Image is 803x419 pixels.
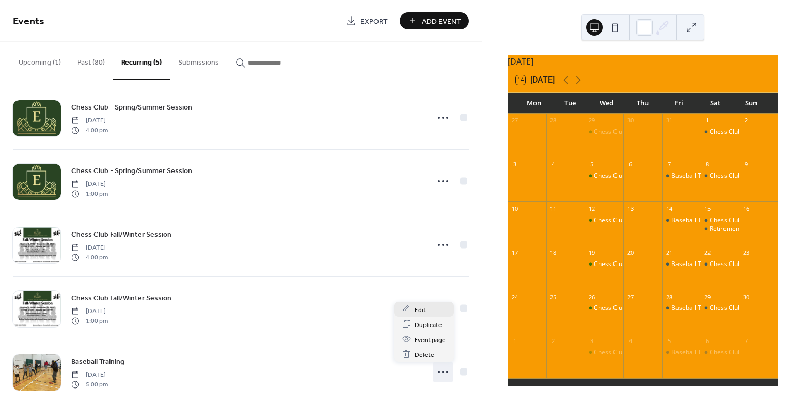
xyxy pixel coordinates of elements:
[588,161,595,168] div: 5
[662,216,701,225] div: Baseball Training
[626,337,634,345] div: 4
[71,166,192,177] span: Chess Club - Spring/Summer Session
[415,304,426,315] span: Edit
[701,225,739,234] div: Retirement Community Thanksgiving
[588,205,595,212] div: 12
[71,180,108,189] span: [DATE]
[742,161,750,168] div: 9
[704,117,712,125] div: 1
[170,42,227,79] button: Submissions
[661,93,697,114] div: Fri
[594,348,682,357] div: Chess Club Fall/Winter Session
[626,249,634,257] div: 20
[665,249,673,257] div: 21
[71,243,108,253] span: [DATE]
[415,334,446,345] span: Event page
[710,216,798,225] div: Chess Club Fall/Winter Session
[671,260,721,269] div: Baseball Training
[594,172,682,180] div: Chess Club Fall/Winter Session
[704,337,712,345] div: 6
[71,102,192,113] span: Chess Club - Spring/Summer Session
[516,93,552,114] div: Mon
[549,293,557,301] div: 25
[511,161,518,168] div: 3
[71,189,108,198] span: 1:00 pm
[710,128,798,136] div: Chess Club Fall/Winter Session
[704,205,712,212] div: 15
[662,172,701,180] div: Baseball Training
[511,293,518,301] div: 24
[697,93,733,114] div: Sat
[549,249,557,257] div: 18
[585,260,623,269] div: Chess Club Fall/Winter Session
[588,249,595,257] div: 19
[626,117,634,125] div: 30
[13,11,44,32] span: Events
[549,117,557,125] div: 28
[71,316,108,325] span: 1:00 pm
[588,117,595,125] div: 29
[10,42,69,79] button: Upcoming (1)
[422,16,461,27] span: Add Event
[549,205,557,212] div: 11
[701,260,739,269] div: Chess Club Fall/Winter Session
[701,216,739,225] div: Chess Club Fall/Winter Session
[626,205,634,212] div: 13
[512,73,558,87] button: 14[DATE]
[594,128,682,136] div: Chess Club Fall/Winter Session
[742,205,750,212] div: 16
[665,293,673,301] div: 28
[662,260,701,269] div: Baseball Training
[69,42,113,79] button: Past (80)
[733,93,769,114] div: Sun
[671,304,721,313] div: Baseball Training
[662,348,701,357] div: Baseball Training
[671,348,721,357] div: Baseball Training
[662,304,701,313] div: Baseball Training
[671,172,721,180] div: Baseball Training
[665,161,673,168] div: 7
[742,293,750,301] div: 30
[71,101,192,113] a: Chess Club - Spring/Summer Session
[360,16,388,27] span: Export
[626,161,634,168] div: 6
[701,172,739,180] div: Chess Club Fall/Winter Session
[671,216,721,225] div: Baseball Training
[71,370,108,380] span: [DATE]
[710,260,798,269] div: Chess Club Fall/Winter Session
[626,293,634,301] div: 27
[585,216,623,225] div: Chess Club Fall/Winter Session
[511,117,518,125] div: 27
[594,260,682,269] div: Chess Club Fall/Winter Session
[71,307,108,316] span: [DATE]
[511,249,518,257] div: 17
[710,225,798,234] div: Retirement Community [DATE]
[704,161,712,168] div: 8
[549,161,557,168] div: 4
[704,293,712,301] div: 29
[400,12,469,29] button: Add Event
[742,337,750,345] div: 7
[508,55,778,68] div: [DATE]
[415,349,434,360] span: Delete
[588,93,624,114] div: Wed
[585,172,623,180] div: Chess Club Fall/Winter Session
[594,304,682,313] div: Chess Club Fall/Winter Session
[511,205,518,212] div: 10
[588,293,595,301] div: 26
[624,93,660,114] div: Thu
[665,117,673,125] div: 31
[71,228,171,240] a: Chess Club Fall/Winter Session
[511,337,518,345] div: 1
[71,253,108,262] span: 4:00 pm
[742,249,750,257] div: 23
[594,216,682,225] div: Chess Club Fall/Winter Session
[549,337,557,345] div: 2
[71,293,171,304] span: Chess Club Fall/Winter Session
[71,355,124,367] a: Baseball Training
[588,337,595,345] div: 3
[71,356,124,367] span: Baseball Training
[710,172,798,180] div: Chess Club Fall/Winter Session
[338,12,396,29] a: Export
